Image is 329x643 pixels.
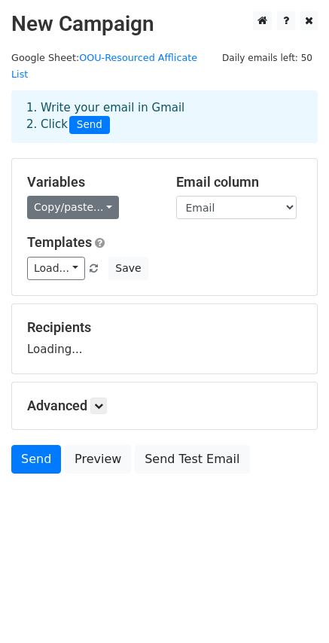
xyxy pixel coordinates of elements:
[108,257,148,280] button: Save
[27,234,92,250] a: Templates
[254,571,329,643] iframe: Chat Widget
[27,174,154,190] h5: Variables
[27,257,85,280] a: Load...
[11,52,197,81] small: Google Sheet:
[11,52,197,81] a: OOU-Resourced Afflicate List
[27,319,302,358] div: Loading...
[69,116,110,134] span: Send
[217,52,318,63] a: Daily emails left: 50
[65,445,131,474] a: Preview
[217,50,318,66] span: Daily emails left: 50
[176,174,303,190] h5: Email column
[135,445,249,474] a: Send Test Email
[11,445,61,474] a: Send
[27,319,302,336] h5: Recipients
[11,11,318,37] h2: New Campaign
[27,196,119,219] a: Copy/paste...
[27,398,302,414] h5: Advanced
[15,99,314,134] div: 1. Write your email in Gmail 2. Click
